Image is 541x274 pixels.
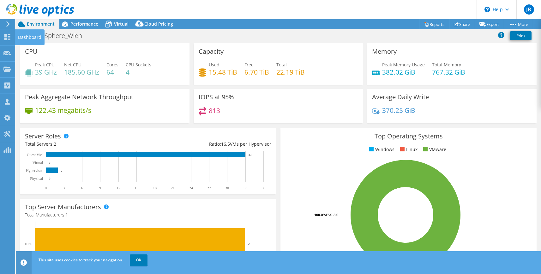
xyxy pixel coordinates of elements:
[243,186,247,190] text: 33
[209,62,219,68] span: Used
[484,7,490,12] svg: \n
[25,48,38,55] h3: CPU
[249,153,252,156] text: 33
[27,153,43,157] text: Guest VM
[504,19,533,29] a: More
[49,177,51,180] text: 0
[81,186,83,190] text: 6
[25,242,32,246] text: HPE
[35,107,91,114] h4: 122.43 megabits/s
[54,141,56,147] span: 2
[326,212,338,217] tspan: ESXi 8.0
[99,186,101,190] text: 9
[382,62,425,68] span: Peak Memory Usage
[64,69,99,76] h4: 185.60 GHz
[285,133,532,140] h3: Top Operating Systems
[49,161,51,164] text: 0
[372,48,397,55] h3: Memory
[35,62,55,68] span: Peak CPU
[65,212,68,218] span: 1
[106,62,118,68] span: Cores
[225,186,229,190] text: 30
[171,186,175,190] text: 21
[148,141,271,148] div: Ratio: VMs per Hypervisor
[189,186,193,190] text: 24
[276,62,287,68] span: Total
[248,242,250,246] text: 2
[382,69,425,76] h4: 382.02 GiB
[21,32,92,39] h1: Meinl_vSphere_Wien
[70,21,98,27] span: Performance
[25,141,148,148] div: Total Servers:
[106,69,118,76] h4: 64
[135,186,138,190] text: 15
[314,212,326,217] tspan: 100.0%
[26,168,43,173] text: Hypervisor
[261,186,265,190] text: 36
[39,257,123,263] span: This site uses cookies to track your navigation.
[63,186,65,190] text: 3
[209,107,220,114] h4: 813
[25,94,133,100] h3: Peak Aggregate Network Throughput
[276,69,305,76] h4: 22.19 TiB
[368,146,394,153] li: Windows
[209,69,237,76] h4: 15.48 TiB
[475,19,504,29] a: Export
[221,141,230,147] span: 16.5
[199,94,234,100] h3: IOPS at 95%
[27,21,55,27] span: Environment
[33,161,43,165] text: Virtual
[449,19,475,29] a: Share
[114,21,129,27] span: Virtual
[244,62,254,68] span: Free
[61,169,63,172] text: 2
[432,62,461,68] span: Total Memory
[25,133,61,140] h3: Server Roles
[45,186,47,190] text: 0
[207,186,211,190] text: 27
[15,29,45,45] div: Dashboard
[25,211,271,218] h4: Total Manufacturers:
[25,204,101,210] h3: Top Server Manufacturers
[126,69,151,76] h4: 4
[126,62,151,68] span: CPU Sockets
[432,69,465,76] h4: 767.32 GiB
[419,19,449,29] a: Reports
[30,176,43,181] text: Physical
[382,107,415,114] h4: 370.25 GiB
[144,21,173,27] span: Cloud Pricing
[64,62,81,68] span: Net CPU
[372,94,429,100] h3: Average Daily Write
[510,31,532,40] a: Print
[35,69,57,76] h4: 39 GHz
[130,254,147,266] a: OK
[153,186,157,190] text: 18
[524,4,534,15] span: JB
[117,186,120,190] text: 12
[399,146,418,153] li: Linux
[422,146,446,153] li: VMware
[244,69,269,76] h4: 6.70 TiB
[199,48,224,55] h3: Capacity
